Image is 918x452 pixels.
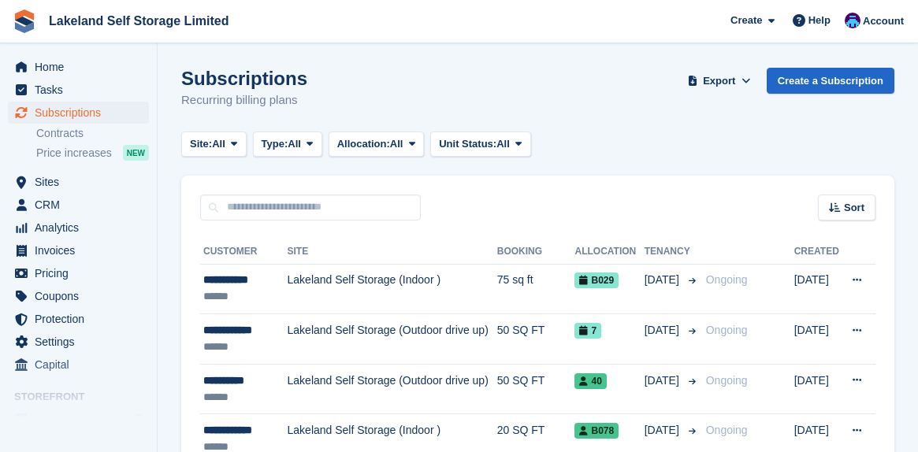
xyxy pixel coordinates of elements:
[497,264,575,314] td: 75 sq ft
[574,272,619,288] span: B029
[35,79,129,101] span: Tasks
[8,409,149,431] a: menu
[730,13,762,28] span: Create
[863,13,904,29] span: Account
[288,314,497,365] td: Lakeland Self Storage (Outdoor drive up)
[288,364,497,414] td: Lakeland Self Storage (Outdoor drive up)
[200,239,288,265] th: Customer
[8,194,149,216] a: menu
[794,364,842,414] td: [DATE]
[130,410,149,429] a: Preview store
[337,136,390,152] span: Allocation:
[288,264,497,314] td: Lakeland Self Storage (Indoor )
[35,171,129,193] span: Sites
[844,200,864,216] span: Sort
[329,132,425,157] button: Allocation: All
[706,273,748,286] span: Ongoing
[8,331,149,353] a: menu
[181,91,307,109] p: Recurring billing plans
[8,354,149,376] a: menu
[13,9,36,33] img: stora-icon-8386f47178a22dfd0bd8f6a31ec36ba5ce8667c1dd55bd0f319d3a0aa187defe.svg
[497,364,575,414] td: 50 SQ FT
[794,239,842,265] th: Created
[767,68,894,94] a: Create a Subscription
[35,217,129,239] span: Analytics
[574,373,606,389] span: 40
[706,424,748,436] span: Ongoing
[262,136,288,152] span: Type:
[36,126,149,141] a: Contracts
[43,8,236,34] a: Lakeland Self Storage Limited
[808,13,831,28] span: Help
[288,136,301,152] span: All
[8,79,149,101] a: menu
[35,308,129,330] span: Protection
[35,262,129,284] span: Pricing
[497,314,575,365] td: 50 SQ FT
[8,217,149,239] a: menu
[181,132,247,157] button: Site: All
[35,285,129,307] span: Coupons
[8,239,149,261] a: menu
[574,323,601,339] span: 7
[645,239,700,265] th: Tenancy
[390,136,403,152] span: All
[35,239,129,261] span: Invoices
[496,136,510,152] span: All
[8,308,149,330] a: menu
[439,136,496,152] span: Unit Status:
[35,409,129,431] span: Booking Portal
[14,389,157,405] span: Storefront
[497,239,575,265] th: Booking
[253,132,322,157] button: Type: All
[430,132,530,157] button: Unit Status: All
[36,146,112,161] span: Price increases
[685,68,754,94] button: Export
[794,264,842,314] td: [DATE]
[706,374,748,387] span: Ongoing
[794,314,842,365] td: [DATE]
[645,272,682,288] span: [DATE]
[190,136,212,152] span: Site:
[35,102,129,124] span: Subscriptions
[706,324,748,336] span: Ongoing
[8,56,149,78] a: menu
[8,285,149,307] a: menu
[845,13,860,28] img: David Dickson
[288,239,497,265] th: Site
[703,73,735,89] span: Export
[8,262,149,284] a: menu
[35,331,129,353] span: Settings
[645,322,682,339] span: [DATE]
[574,423,619,439] span: B078
[8,102,149,124] a: menu
[212,136,225,152] span: All
[36,144,149,161] a: Price increases NEW
[645,372,682,389] span: [DATE]
[8,171,149,193] a: menu
[35,194,129,216] span: CRM
[35,354,129,376] span: Capital
[645,422,682,439] span: [DATE]
[123,145,149,161] div: NEW
[181,68,307,89] h1: Subscriptions
[574,239,644,265] th: Allocation
[35,56,129,78] span: Home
